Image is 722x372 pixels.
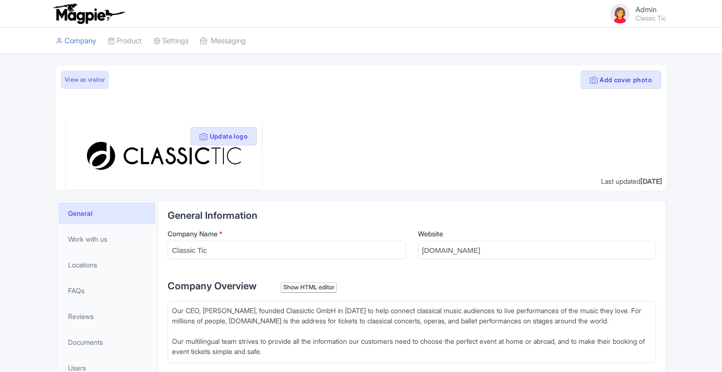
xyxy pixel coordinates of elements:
img: logo-ab69f6fb50320c5b225c76a69d11143b.png [51,3,126,24]
img: z07xmismju0la8aeqhjv.svg [86,130,242,182]
span: Documents [68,337,103,347]
span: Company Overview [168,280,257,292]
a: Reviews [58,305,155,327]
a: Settings [154,28,189,54]
a: Admin Classic Tic [602,2,666,25]
a: General [58,202,155,224]
div: Our CEO, [PERSON_NAME], founded Classictic GmbH in [DATE] to help connect classical music audienc... [172,305,652,356]
h2: General Information [168,210,656,221]
button: Update logo [190,127,257,145]
span: Locations [68,260,97,270]
span: General [68,208,92,218]
small: Classic Tic [636,15,666,21]
span: Company Name [168,230,218,238]
span: Website [418,230,443,238]
span: [DATE] [640,177,662,185]
a: Messaging [200,28,246,54]
a: Work with us [58,228,155,250]
a: Documents [58,331,155,353]
span: FAQs [68,285,85,296]
a: Product [108,28,142,54]
a: Company [56,28,96,54]
a: Locations [58,254,155,276]
span: Work with us [68,234,107,244]
a: View as visitor [61,71,109,89]
img: avatar_key_member-9c1dde93af8b07d7383eb8b5fb890c87.png [608,2,632,25]
div: Show HTML editor [281,283,337,293]
span: Reviews [68,311,94,321]
a: FAQs [58,280,155,301]
div: Last updated [601,176,662,186]
button: Add cover photo [581,71,661,89]
span: Admin [636,5,656,14]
